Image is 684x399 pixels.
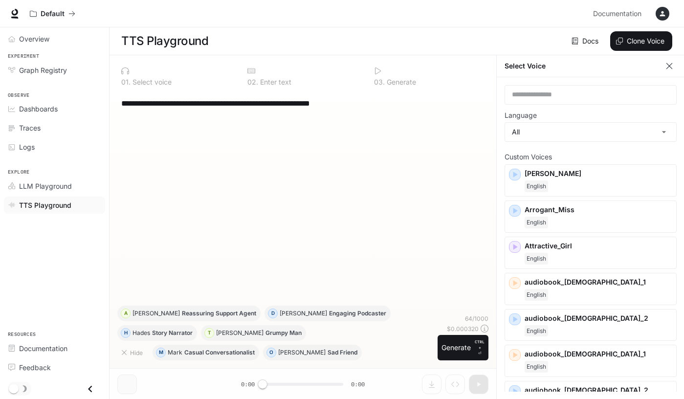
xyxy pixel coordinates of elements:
[447,325,479,333] p: $ 0.000320
[19,65,67,75] span: Graph Registry
[25,4,80,23] button: All workspaces
[525,253,548,265] span: English
[4,197,105,214] a: TTS Playground
[152,330,193,336] p: Story Narrator
[465,314,488,323] p: 64 / 1000
[168,350,182,355] p: Mark
[121,79,131,86] p: 0 1 .
[589,4,649,23] a: Documentation
[525,385,672,395] p: audiobook_[DEMOGRAPHIC_DATA]_2
[525,180,548,192] span: English
[131,79,172,86] p: Select voice
[182,310,256,316] p: Reassuring Support Agent
[328,350,357,355] p: Sad Friend
[265,330,302,336] p: Grumpy Man
[19,181,72,191] span: LLM Playground
[121,325,130,341] div: H
[79,379,101,399] button: Close drawer
[438,335,488,360] button: GenerateCTRL +⏎
[374,79,385,86] p: 0 3 .
[525,313,672,323] p: audiobook_[DEMOGRAPHIC_DATA]_2
[216,330,264,336] p: [PERSON_NAME]
[475,339,485,356] p: ⏎
[41,10,65,18] p: Default
[329,310,386,316] p: Engaging Podcaster
[267,345,276,360] div: O
[525,289,548,301] span: English
[570,31,602,51] a: Docs
[265,306,391,321] button: D[PERSON_NAME]Engaging Podcaster
[475,339,485,351] p: CTRL +
[4,62,105,79] a: Graph Registry
[505,112,537,119] p: Language
[525,169,672,178] p: [PERSON_NAME]
[280,310,327,316] p: [PERSON_NAME]
[4,177,105,195] a: LLM Playground
[525,361,548,373] span: English
[19,362,51,373] span: Feedback
[153,345,259,360] button: MMarkCasual Conversationalist
[525,205,672,215] p: Arrogant_Miss
[610,31,672,51] button: Clone Voice
[525,217,548,228] span: English
[593,8,641,20] span: Documentation
[247,79,258,86] p: 0 2 .
[525,325,548,337] span: English
[4,30,105,47] a: Overview
[4,138,105,155] a: Logs
[505,154,677,160] p: Custom Voices
[19,200,71,210] span: TTS Playground
[4,119,105,136] a: Traces
[121,31,208,51] h1: TTS Playground
[184,350,255,355] p: Casual Conversationalist
[19,104,58,114] span: Dashboards
[19,343,67,354] span: Documentation
[268,306,277,321] div: D
[132,330,150,336] p: Hades
[4,100,105,117] a: Dashboards
[525,349,672,359] p: audiobook_[DEMOGRAPHIC_DATA]_1
[117,325,197,341] button: HHadesStory Narrator
[525,241,672,251] p: Attractive_Girl
[121,306,130,321] div: A
[385,79,416,86] p: Generate
[132,310,180,316] p: [PERSON_NAME]
[19,34,49,44] span: Overview
[263,345,362,360] button: O[PERSON_NAME]Sad Friend
[258,79,291,86] p: Enter text
[117,345,149,360] button: Hide
[505,123,676,141] div: All
[201,325,306,341] button: T[PERSON_NAME]Grumpy Man
[19,142,35,152] span: Logs
[525,277,672,287] p: audiobook_[DEMOGRAPHIC_DATA]_1
[117,306,261,321] button: A[PERSON_NAME]Reassuring Support Agent
[4,340,105,357] a: Documentation
[156,345,165,360] div: M
[19,123,41,133] span: Traces
[4,359,105,376] a: Feedback
[205,325,214,341] div: T
[278,350,326,355] p: [PERSON_NAME]
[9,383,19,394] span: Dark mode toggle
